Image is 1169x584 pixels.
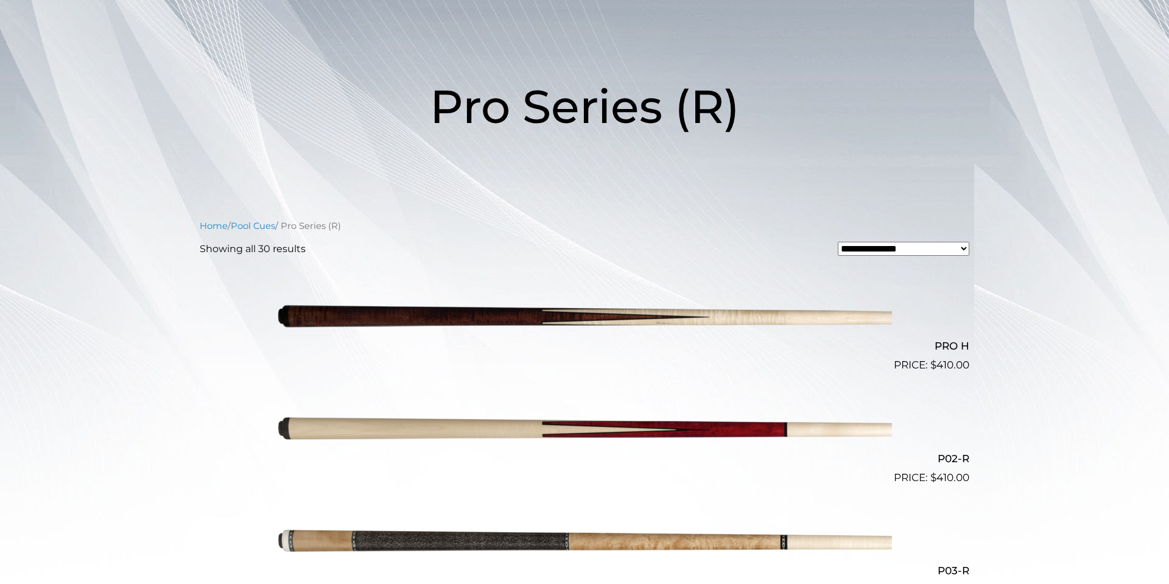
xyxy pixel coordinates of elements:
[200,266,969,373] a: PRO H $410.00
[930,359,936,371] span: $
[231,220,275,231] a: Pool Cues
[430,78,740,135] span: Pro Series (R)
[200,335,969,357] h2: PRO H
[277,266,892,368] img: PRO H
[200,447,969,470] h2: P02-R
[200,242,306,256] p: Showing all 30 results
[930,359,969,371] bdi: 410.00
[277,378,892,480] img: P02-R
[838,242,969,256] select: Shop order
[200,560,969,582] h2: P03-R
[930,471,936,484] span: $
[200,378,969,485] a: P02-R $410.00
[200,219,969,233] nav: Breadcrumb
[200,220,228,231] a: Home
[930,471,969,484] bdi: 410.00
